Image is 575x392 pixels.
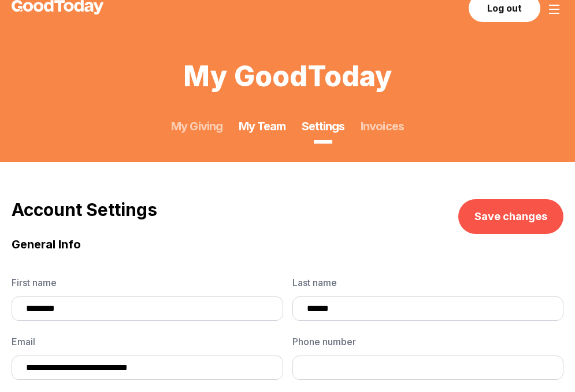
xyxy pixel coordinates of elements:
span: Email [12,335,283,349]
a: My Giving [171,118,222,134]
span: First name [12,276,283,290]
img: Menu [547,2,561,16]
a: My Team [239,118,285,134]
span: Phone number [292,335,564,349]
a: Settings [302,118,344,134]
input: First name [12,296,283,321]
input: Phone number [292,356,564,380]
h3: General Info [12,236,563,252]
a: Invoices [361,118,403,134]
input: Email [12,356,283,380]
button: Save changes [458,199,563,234]
h2: Account Settings [12,199,157,220]
span: Last name [292,276,564,290]
input: Last name [292,296,564,321]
